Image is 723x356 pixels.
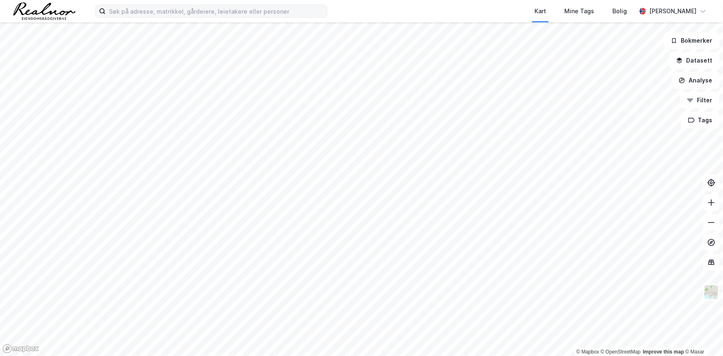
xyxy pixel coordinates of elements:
[2,344,39,354] a: Mapbox homepage
[672,72,720,89] button: Analyse
[612,6,627,16] div: Bolig
[704,284,719,300] img: Z
[682,316,723,356] div: Kontrollprogram for chat
[681,112,720,128] button: Tags
[106,5,327,17] input: Søk på adresse, matrikkel, gårdeiere, leietakere eller personer
[601,349,641,355] a: OpenStreetMap
[669,52,720,69] button: Datasett
[576,349,599,355] a: Mapbox
[534,6,546,16] div: Kart
[13,2,75,20] img: realnor-logo.934646d98de889bb5806.png
[649,6,696,16] div: [PERSON_NAME]
[682,316,723,356] iframe: Chat Widget
[643,349,684,355] a: Improve this map
[664,32,720,49] button: Bokmerker
[680,92,720,109] button: Filter
[564,6,594,16] div: Mine Tags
